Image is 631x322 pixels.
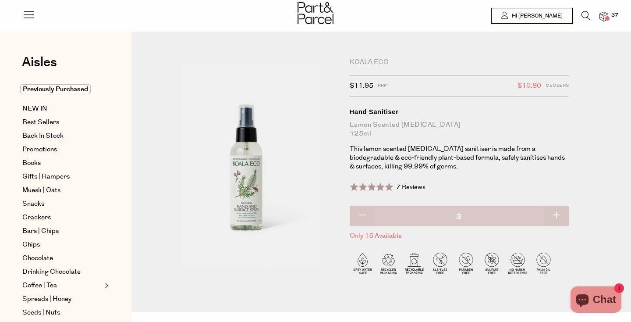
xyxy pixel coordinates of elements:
[350,145,569,171] p: This lemon scented [MEDICAL_DATA] sanitiser is made from a biodegradable & eco-friendly plant-bas...
[609,11,620,19] span: 37
[22,240,102,250] a: Chips
[546,80,569,92] span: Members
[376,250,401,276] img: P_P-ICONS-Live_Bec_V11_Recycle_Packaging.svg
[350,80,373,92] span: $11.95
[22,53,57,72] span: Aisles
[396,183,425,192] span: 7 Reviews
[22,144,57,155] span: Promotions
[22,308,102,318] a: Seeds | Nuts
[479,250,505,276] img: P_P-ICONS-Live_Bec_V11_Sulfate_Free.svg
[22,144,102,155] a: Promotions
[22,185,60,196] span: Muesli | Oats
[599,12,608,21] a: 37
[22,172,102,182] a: Gifts | Hampers
[22,226,59,236] span: Bars | Chips
[22,158,41,168] span: Books
[22,308,60,318] span: Seeds | Nuts
[350,121,569,138] div: Lemon Scented [MEDICAL_DATA] 125ml
[350,107,569,116] div: Hand Sanitiser
[22,240,40,250] span: Chips
[22,280,57,291] span: Coffee | Tea
[22,117,59,128] span: Best Sellers
[350,230,569,242] span: Only 15 Available
[22,253,102,264] a: Chocolate
[22,84,102,95] a: Previously Purchased
[510,12,563,20] span: Hi [PERSON_NAME]
[22,104,102,114] a: NEW IN
[22,212,51,223] span: Crackers
[22,117,102,128] a: Best Sellers
[350,206,569,228] input: QTY Hand Sanitiser
[158,58,337,269] img: Hand Sanitiser
[22,294,71,304] span: Spreads | Honey
[22,212,102,223] a: Crackers
[350,58,569,67] div: Koala Eco
[298,2,333,24] img: Part&Parcel
[531,250,557,276] img: P_P-ICONS-Live_Bec_V11_Palm_Oil_Free.svg
[22,226,102,236] a: Bars | Chips
[22,131,102,141] a: Back In Stock
[22,267,81,277] span: Drinking Chocolate
[22,172,70,182] span: Gifts | Hampers
[22,294,102,304] a: Spreads | Honey
[103,280,109,291] button: Expand/Collapse Coffee | Tea
[22,199,44,209] span: Snacks
[22,131,64,141] span: Back In Stock
[350,250,376,276] img: P_P-ICONS-Live_Bec_V11_Grey_Water_Safe.svg
[22,185,102,196] a: Muesli | Oats
[491,8,573,24] a: Hi [PERSON_NAME]
[427,250,453,276] img: P_P-ICONS-Live_Bec_V11_SLS-SLES_Free.svg
[22,158,102,168] a: Books
[518,80,541,92] span: $10.80
[568,286,624,315] inbox-online-store-chat: Shopify online store chat
[505,250,531,276] img: P_P-ICONS-Live_Bec_V11_No_Harsh_Detergents.svg
[401,250,427,276] img: P_P-ICONS-Live_Bec_V11_Recyclable_Packaging.svg
[22,253,53,264] span: Chocolate
[22,56,57,78] a: Aisles
[22,280,102,291] a: Coffee | Tea
[22,267,102,277] a: Drinking Chocolate
[22,199,102,209] a: Snacks
[20,84,91,94] span: Previously Purchased
[453,250,479,276] img: P_P-ICONS-Live_Bec_V11_Paraben_Free.svg
[22,104,47,114] span: NEW IN
[378,80,387,92] span: RRP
